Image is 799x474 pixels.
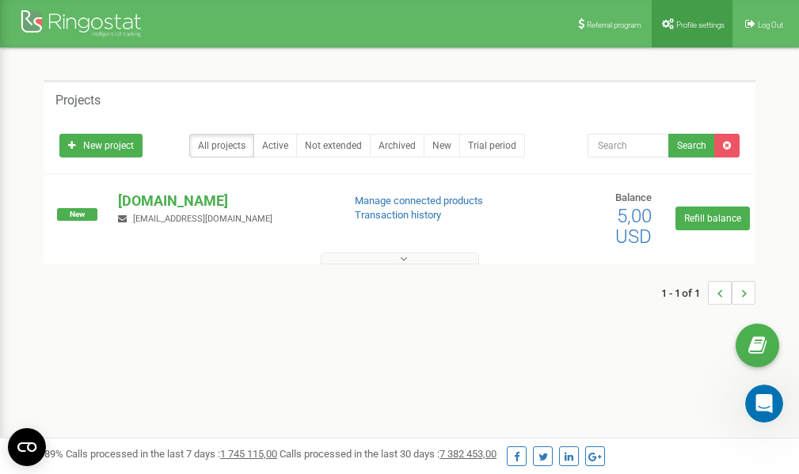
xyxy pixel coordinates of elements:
span: [EMAIL_ADDRESS][DOMAIN_NAME] [133,214,272,224]
a: Manage connected products [355,195,483,207]
span: Profile settings [676,21,725,29]
a: New project [59,134,143,157]
a: Transaction history [355,209,441,221]
a: Trial period [459,134,525,157]
a: Active [253,134,297,157]
u: 7 382 453,00 [439,448,497,460]
button: Open CMP widget [8,428,46,466]
span: Calls processed in the last 7 days : [66,448,277,460]
u: 1 745 115,00 [220,448,277,460]
h5: Projects [55,93,101,108]
a: Archived [370,134,424,157]
iframe: Intercom live chat [745,385,783,423]
span: Calls processed in the last 30 days : [280,448,497,460]
span: Log Out [758,21,783,29]
span: Balance [615,191,652,203]
span: 1 - 1 of 1 [661,281,708,305]
p: [DOMAIN_NAME] [118,191,329,211]
a: Refill balance [675,207,750,230]
a: New [424,134,460,157]
span: Referral program [587,21,641,29]
button: Search [668,134,715,157]
span: 5,00 USD [615,205,652,248]
span: New [57,208,97,221]
input: Search [588,134,669,157]
a: All projects [189,134,254,157]
nav: ... [661,265,755,320]
a: Not extended [296,134,371,157]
